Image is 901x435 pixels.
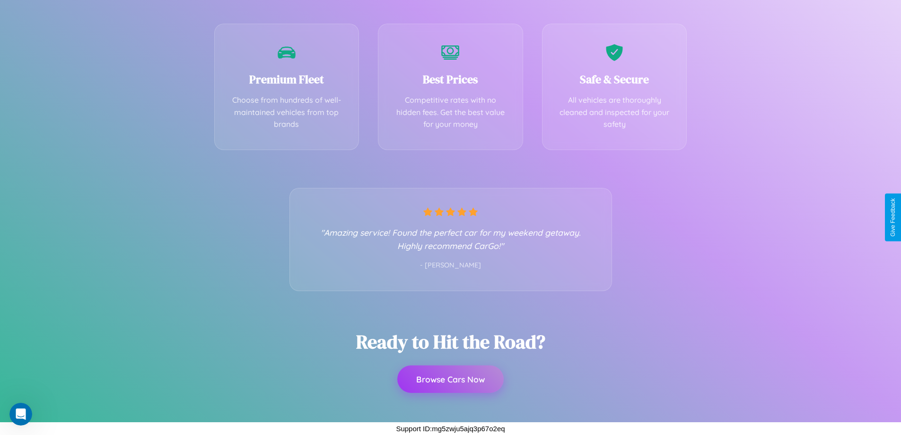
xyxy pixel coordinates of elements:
[557,94,673,131] p: All vehicles are thoroughly cleaned and inspected for your safety
[229,94,345,131] p: Choose from hundreds of well-maintained vehicles from top brands
[309,259,593,272] p: - [PERSON_NAME]
[9,403,32,426] iframe: Intercom live chat
[397,365,504,393] button: Browse Cars Now
[890,198,896,237] div: Give Feedback
[229,71,345,87] h3: Premium Fleet
[396,422,505,435] p: Support ID: mg5zwju5ajq3p67o2eq
[557,71,673,87] h3: Safe & Secure
[393,94,508,131] p: Competitive rates with no hidden fees. Get the best value for your money
[356,329,545,355] h2: Ready to Hit the Road?
[393,71,508,87] h3: Best Prices
[309,226,593,252] p: "Amazing service! Found the perfect car for my weekend getaway. Highly recommend CarGo!"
